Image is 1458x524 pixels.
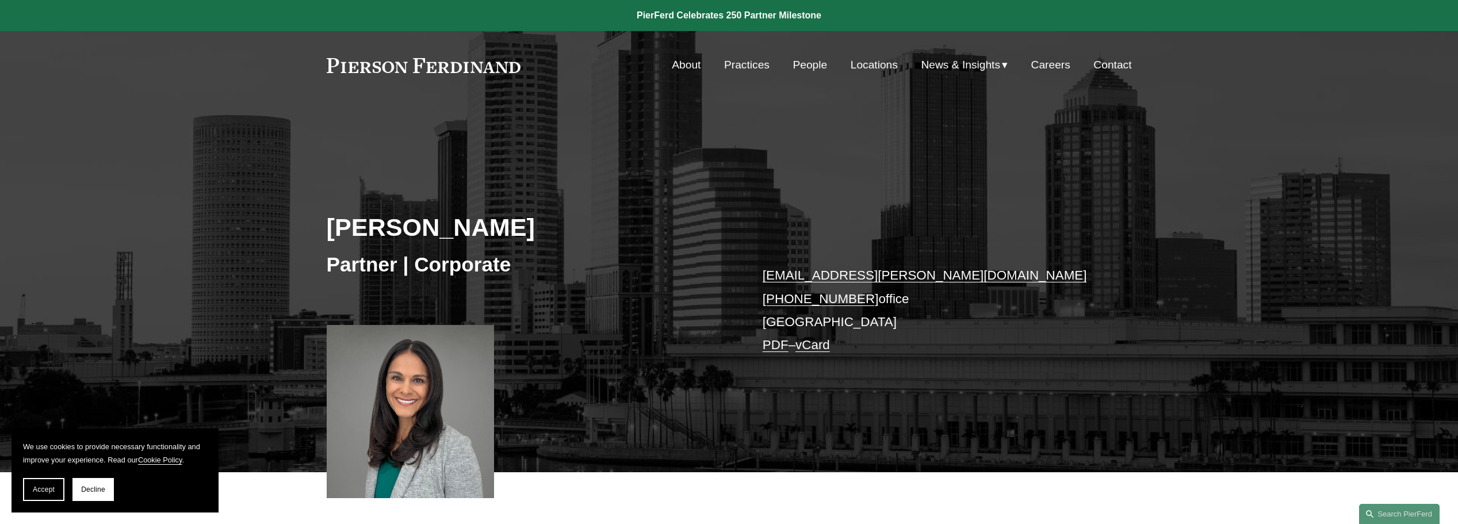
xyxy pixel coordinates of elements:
[327,252,729,277] h3: Partner | Corporate
[724,54,770,76] a: Practices
[763,292,879,306] a: [PHONE_NUMBER]
[23,478,64,501] button: Accept
[763,268,1087,282] a: [EMAIL_ADDRESS][PERSON_NAME][DOMAIN_NAME]
[33,485,55,494] span: Accept
[763,264,1098,357] p: office [GEOGRAPHIC_DATA] –
[795,338,830,352] a: vCard
[327,212,729,242] h2: [PERSON_NAME]
[1031,54,1070,76] a: Careers
[763,338,789,352] a: PDF
[1093,54,1131,76] a: Contact
[921,54,1008,76] a: folder dropdown
[138,456,182,464] a: Cookie Policy
[921,55,1000,75] span: News & Insights
[23,440,207,466] p: We use cookies to provide necessary functionality and improve your experience. Read our .
[851,54,898,76] a: Locations
[672,54,701,76] a: About
[793,54,827,76] a: People
[81,485,105,494] span: Decline
[12,429,219,512] section: Cookie banner
[72,478,114,501] button: Decline
[1359,504,1440,524] a: Search this site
